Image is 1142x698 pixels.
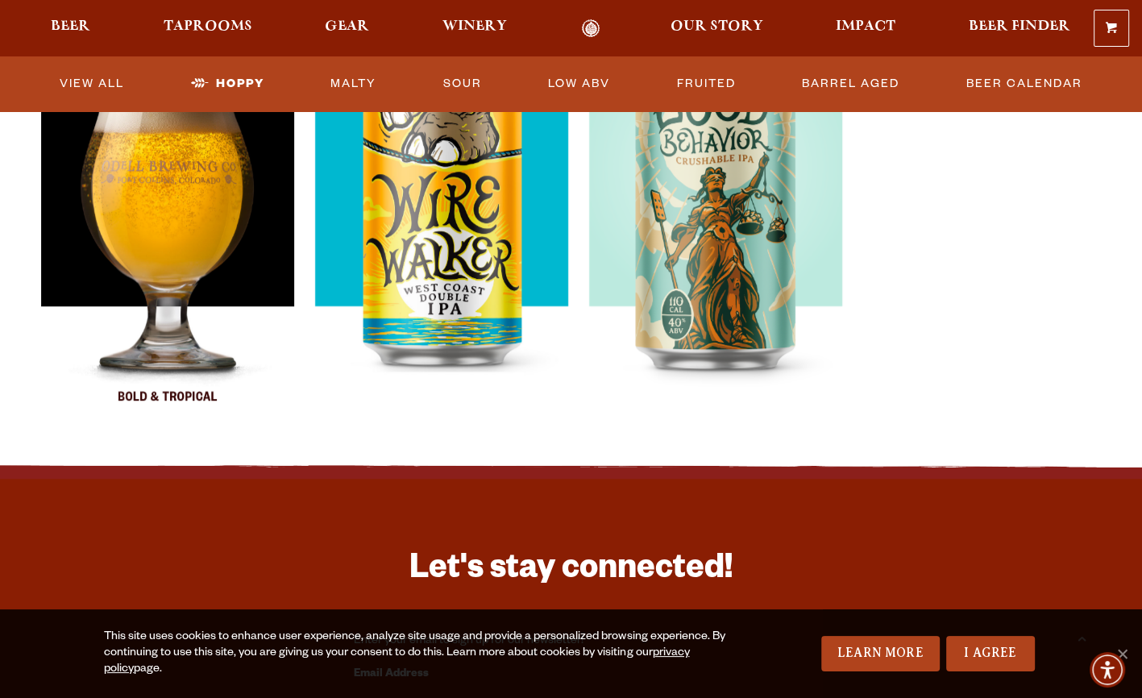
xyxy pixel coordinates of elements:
[542,65,617,102] a: Low ABV
[40,19,101,38] a: Beer
[958,19,1081,38] a: Beer Finder
[969,20,1070,33] span: Beer Finder
[946,636,1035,671] a: I Agree
[354,548,789,596] h3: Let's stay connected!
[821,636,940,671] a: Learn More
[795,65,906,102] a: Barrel Aged
[164,20,252,33] span: Taprooms
[825,19,906,38] a: Impact
[315,29,568,432] img: Wire Walker
[432,19,517,38] a: Winery
[836,20,895,33] span: Impact
[437,65,488,102] a: Sour
[104,629,741,678] div: This site uses cookies to enhance user experience, analyze site usage and provide a personalized ...
[589,29,842,432] img: Good Behavior
[1090,652,1125,688] div: Accessibility Menu
[660,19,774,38] a: Our Story
[560,19,621,38] a: Odell Home
[53,65,131,102] a: View All
[51,20,90,33] span: Beer
[324,65,383,102] a: Malty
[325,20,369,33] span: Gear
[314,19,380,38] a: Gear
[960,65,1089,102] a: Beer Calendar
[671,65,742,102] a: Fruited
[671,20,763,33] span: Our Story
[41,29,294,432] img: Myrcenary
[153,19,263,38] a: Taprooms
[185,65,271,102] a: Hoppy
[442,20,507,33] span: Winery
